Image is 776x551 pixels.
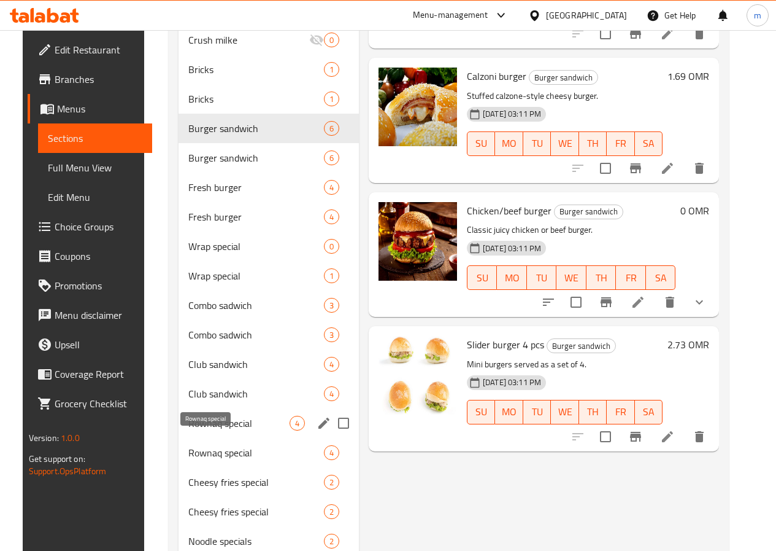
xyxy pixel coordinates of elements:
h6: 0 OMR [680,202,709,219]
button: WE [551,400,578,424]
a: Edit Restaurant [28,35,152,64]
button: SA [635,400,663,424]
div: Fresh burger [188,180,324,195]
button: show more [685,287,714,317]
div: items [324,504,339,519]
span: 0 [325,241,339,252]
span: 3 [325,300,339,311]
div: items [290,416,305,431]
span: Burger sandwich [188,150,324,165]
div: items [324,150,339,165]
span: Select to update [593,21,618,47]
span: Edit Menu [48,190,142,205]
span: 2 [325,506,339,518]
span: SA [651,269,670,287]
button: FR [607,131,634,156]
span: Combo sadwich [188,327,324,342]
div: Fresh burger4 [179,202,359,232]
span: Grocery Checklist [55,396,142,411]
div: Rownaq special [188,445,324,460]
span: Select to update [593,424,618,450]
span: 1.0.0 [61,430,80,446]
img: Slider burger 4 pcs [378,336,457,415]
div: items [324,298,339,313]
div: Bricks1 [179,84,359,114]
div: Club sandwich [188,386,324,401]
a: Promotions [28,271,152,300]
span: FR [621,269,640,287]
span: 6 [325,123,339,135]
a: Menus [28,94,152,123]
span: MO [500,135,518,152]
span: Cheesy fries special [188,504,324,519]
a: Choice Groups [28,212,152,241]
div: Burger sandwich6 [179,143,359,173]
button: WE [556,265,586,290]
div: items [324,180,339,195]
div: Rownaq special4edit [179,408,359,438]
span: TH [584,403,602,421]
button: delete [685,154,714,183]
span: SU [472,269,492,287]
span: 4 [325,211,339,223]
span: Edit Restaurant [55,42,142,57]
div: Menu-management [413,8,488,23]
div: items [324,327,339,342]
button: FR [607,400,634,424]
span: Slider burger 4 pcs [467,335,544,354]
span: WE [561,269,581,287]
span: m [754,9,761,22]
span: SU [472,135,490,152]
span: 4 [290,418,304,429]
span: 1 [325,93,339,105]
button: MO [497,265,526,290]
span: 0 [325,34,339,46]
span: Wrap special [188,239,324,254]
span: Promotions [55,278,142,293]
span: SU [472,403,490,421]
span: Calzoni burger [467,67,526,85]
button: SA [646,265,675,290]
button: MO [495,131,523,156]
div: Crush milke0 [179,25,359,55]
span: TH [584,135,602,152]
span: Coverage Report [55,367,142,381]
span: Wrap special [188,268,324,283]
div: Combo sadwich3 [179,320,359,350]
span: Noodle specials [188,534,324,549]
div: items [324,33,339,47]
button: SU [467,265,497,290]
span: Combo sadwich [188,298,324,313]
div: Club sandwich4 [179,350,359,379]
div: Bricks1 [179,55,359,84]
p: Stuffed calzone-style cheesy burger. [467,88,663,104]
div: Wrap special0 [179,232,359,261]
span: Version: [29,430,59,446]
button: delete [655,287,685,317]
button: delete [685,19,714,49]
span: [DATE] 03:11 PM [478,243,546,254]
button: Branch-specific-item [621,422,650,451]
div: items [324,92,339,106]
div: items [324,445,339,460]
svg: Inactive section [309,33,324,47]
span: Crush milke [188,33,309,47]
span: Menu disclaimer [55,308,142,322]
button: TH [579,400,607,424]
div: Burger sandwich [554,205,623,219]
a: Coverage Report [28,359,152,389]
span: Select to update [593,155,618,181]
span: TU [528,135,546,152]
div: items [324,386,339,401]
button: TH [579,131,607,156]
a: Menu disclaimer [28,300,152,330]
div: Bricks [188,62,324,77]
span: Burger sandwich [188,121,324,136]
span: [DATE] 03:11 PM [478,108,546,120]
div: items [324,268,339,283]
span: TU [528,403,546,421]
div: Cheesy fries special2 [179,497,359,526]
div: Club sandwich [188,357,324,372]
